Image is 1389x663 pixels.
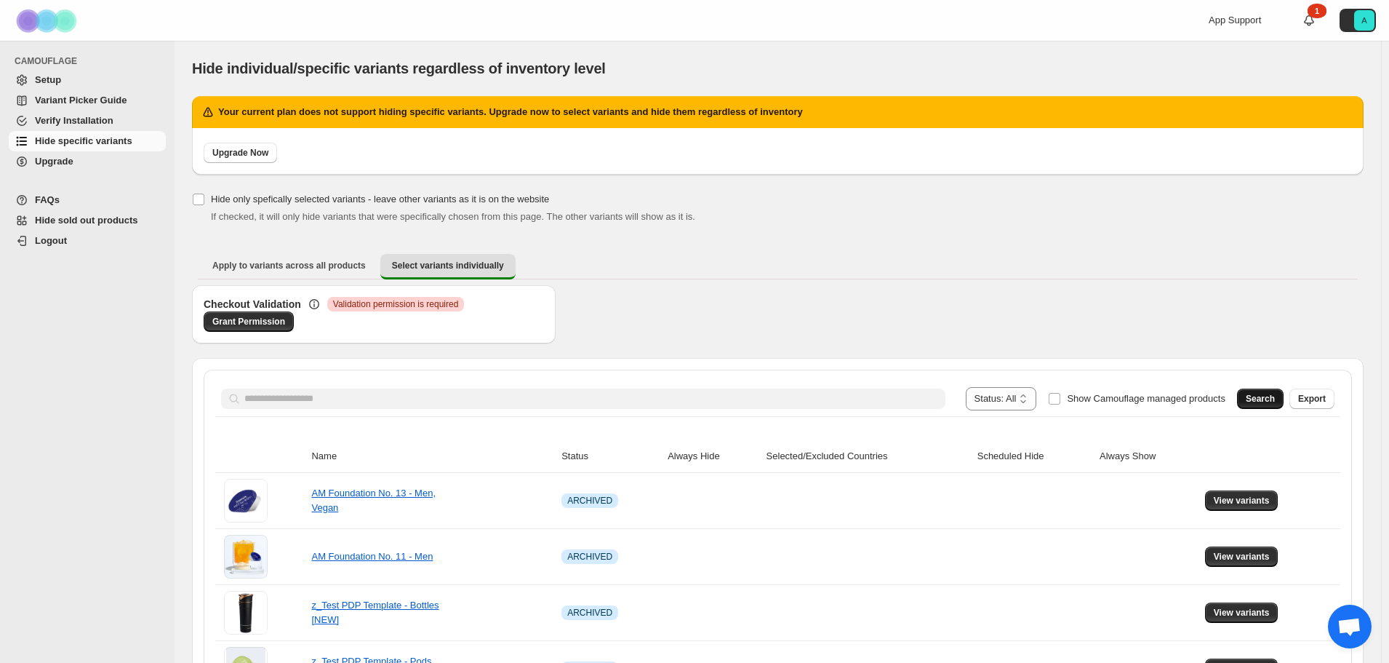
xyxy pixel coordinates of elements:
[311,600,439,625] a: z_Test PDP Template - Bottles [NEW]
[567,495,612,507] span: ARCHIVED
[218,105,803,119] h2: Your current plan does not support hiding specific variants. Upgrade now to select variants and h...
[392,260,504,271] span: Select variants individually
[567,607,612,619] span: ARCHIVED
[35,194,60,205] span: FAQs
[212,316,285,327] span: Grant Permission
[224,479,268,523] img: AM Foundation No. 13 - Men, Vegan
[1214,495,1270,507] span: View variants
[311,488,436,513] a: AM Foundation No. 13 - Men, Vegan
[1237,389,1284,409] button: Search
[35,215,138,226] span: Hide sold out products
[557,440,663,473] th: Status
[1205,603,1278,623] button: View variants
[1328,605,1372,648] div: Open chat
[1354,10,1374,31] span: Avatar with initials A
[1340,9,1376,32] button: Avatar with initials A
[15,55,167,67] span: CAMOUFLAGE
[333,298,459,310] span: Validation permission is required
[9,190,166,210] a: FAQs
[9,131,166,151] a: Hide specific variants
[567,551,612,563] span: ARCHIVED
[1246,393,1275,405] span: Search
[35,235,67,246] span: Logout
[1298,393,1326,405] span: Export
[204,143,277,163] a: Upgrade Now
[35,95,127,106] span: Variant Picker Guide
[1361,16,1367,25] text: A
[1067,393,1225,404] span: Show Camouflage managed products
[35,156,73,167] span: Upgrade
[9,151,166,172] a: Upgrade
[1302,13,1316,28] a: 1
[1095,440,1201,473] th: Always Show
[9,231,166,251] a: Logout
[9,70,166,90] a: Setup
[211,211,695,222] span: If checked, it will only hide variants that were specifically chosen from this page. The other va...
[1205,547,1278,567] button: View variants
[211,194,549,205] span: Hide only spefically selected variants - leave other variants as it is on the website
[9,90,166,111] a: Variant Picker Guide
[12,1,84,41] img: Camouflage
[224,591,268,635] img: z_Test PDP Template - Bottles [NEW]
[35,74,61,85] span: Setup
[35,115,113,126] span: Verify Installation
[663,440,761,473] th: Always Hide
[201,254,377,277] button: Apply to variants across all products
[224,535,268,579] img: AM Foundation No. 11 - Men
[1289,389,1334,409] button: Export
[311,551,433,562] a: AM Foundation No. 11 - Men
[35,135,132,146] span: Hide specific variants
[9,210,166,231] a: Hide sold out products
[1214,607,1270,619] span: View variants
[204,311,294,332] a: Grant Permission
[307,440,557,473] th: Name
[973,440,1095,473] th: Scheduled Hide
[1209,15,1261,25] span: App Support
[9,111,166,131] a: Verify Installation
[212,147,268,159] span: Upgrade Now
[762,440,973,473] th: Selected/Excluded Countries
[380,254,516,279] button: Select variants individually
[212,260,366,271] span: Apply to variants across all products
[1214,551,1270,563] span: View variants
[204,297,301,311] h3: Checkout Validation
[192,60,606,76] span: Hide individual/specific variants regardless of inventory level
[1308,4,1326,18] div: 1
[1205,491,1278,511] button: View variants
